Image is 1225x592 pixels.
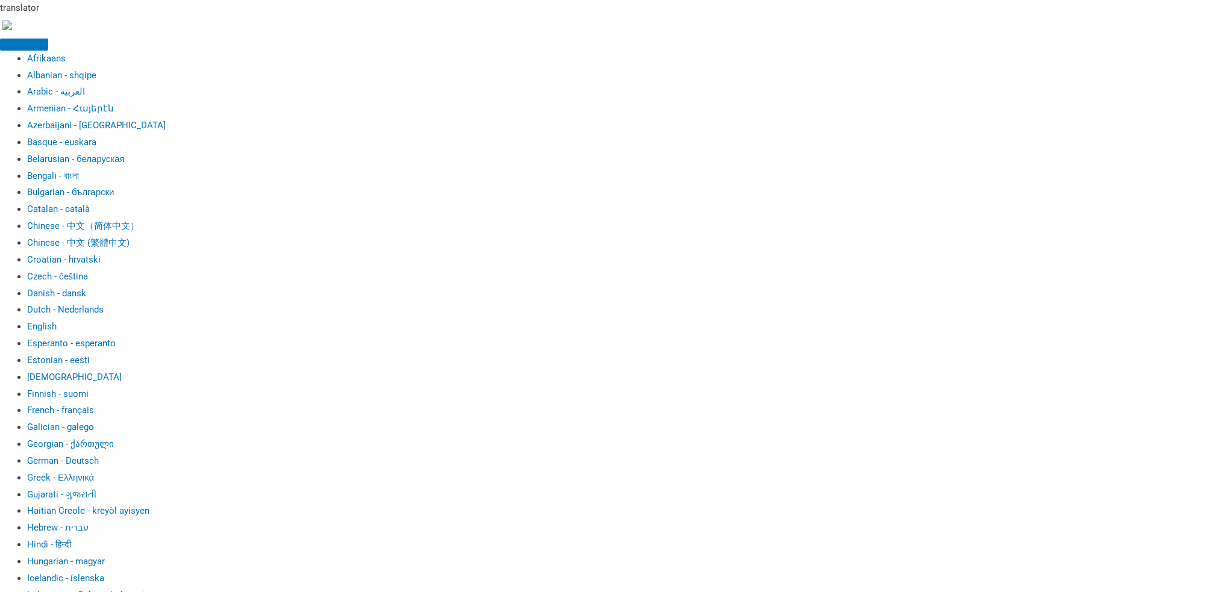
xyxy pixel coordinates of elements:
a: Galician - galego [27,422,94,432]
a: Bulgarian - български [27,187,114,198]
a: Danish - dansk [27,288,86,299]
a: Armenian - Հայերէն [27,103,114,114]
a: Finnish - suomi [27,388,89,399]
a: French - français [27,405,94,416]
a: English [27,321,57,332]
a: Afrikaans [27,53,66,64]
a: Hungarian - magyar [27,556,105,567]
a: Czech - čeština [27,271,88,282]
img: right-arrow.png [2,20,12,30]
a: Estonian - eesti [27,355,90,366]
a: [DEMOGRAPHIC_DATA] [27,372,122,382]
a: Albanian - shqipe [27,70,96,81]
a: Dutch - Nederlands [27,304,104,315]
a: Bengali - বাংলা [27,170,79,181]
a: Icelandic - íslenska [27,573,104,584]
a: Chinese - 中文 (繁體中文) [27,237,130,248]
a: Catalan - català [27,204,90,214]
a: Georgian - ქართული [27,438,114,449]
a: German - Deutsch [27,455,99,466]
a: Azerbaijani - [GEOGRAPHIC_DATA] [27,120,166,131]
a: Hindi - हिन्दी [27,539,71,550]
a: Belarusian - беларуская [27,154,125,164]
a: Greek - Ελληνικά [27,472,94,483]
a: Gujarati - ગુજરાતી [27,489,96,500]
a: Chinese - 中文（简体中文） [27,220,139,231]
a: Basque - euskara [27,137,96,148]
a: Arabic - ‎‫العربية‬‎ [27,86,85,97]
a: Croatian - hrvatski [27,254,101,265]
a: Haitian Creole - kreyòl ayisyen [27,505,149,516]
a: Hebrew - ‎‫עברית‬‎ [27,522,89,533]
a: Esperanto - esperanto [27,338,116,349]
